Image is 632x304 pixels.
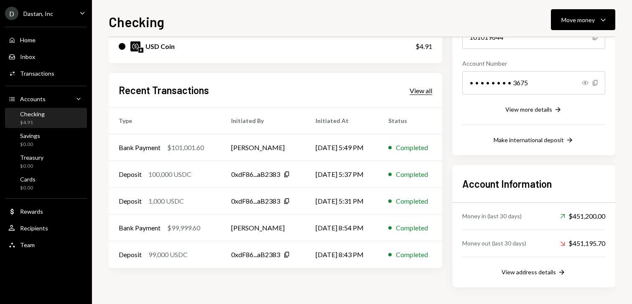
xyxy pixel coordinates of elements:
a: Home [5,32,87,47]
div: Deposit [119,250,142,260]
div: Money in (last 30 days) [462,212,522,220]
div: Completed [396,169,428,179]
div: Completed [396,250,428,260]
div: Accounts [20,95,46,102]
td: [DATE] 5:37 PM [306,161,378,188]
div: Dastan, Inc [23,10,53,17]
button: Make international deposit [494,136,574,145]
button: Move money [551,9,615,30]
div: Cards [20,176,36,183]
div: View more details [505,106,552,113]
img: USDC [130,41,140,51]
div: 99,000 USDC [148,250,188,260]
div: Transactions [20,70,54,77]
div: Home [20,36,36,43]
div: Rewards [20,208,43,215]
td: [PERSON_NAME] [221,134,306,161]
div: Recipients [20,225,48,232]
div: 100,000 USDC [148,169,191,179]
th: Initiated At [306,107,378,134]
a: Checking$4.91 [5,108,87,128]
a: Cards$0.00 [5,173,87,193]
a: Transactions [5,66,87,81]
div: Bank Payment [119,143,161,153]
div: Money out (last 30 days) [462,239,526,248]
h2: Account Information [462,177,605,191]
td: [DATE] 8:43 PM [306,241,378,268]
td: [DATE] 5:49 PM [306,134,378,161]
h2: Recent Transactions [119,83,209,97]
div: Treasury [20,154,43,161]
img: ethereum-mainnet [138,48,143,53]
div: Completed [396,223,428,233]
div: Deposit [119,169,142,179]
div: $0.00 [20,163,43,170]
a: Team [5,237,87,252]
td: [PERSON_NAME] [221,215,306,241]
h1: Checking [109,13,164,30]
div: $101,001.60 [167,143,204,153]
div: $0.00 [20,141,40,148]
div: Move money [561,15,595,24]
div: Completed [396,196,428,206]
div: Team [20,241,35,248]
div: Make international deposit [494,136,564,143]
a: Rewards [5,204,87,219]
div: 0xdF86...aB2383 [231,196,280,206]
a: Savings$0.00 [5,130,87,150]
td: [DATE] 8:54 PM [306,215,378,241]
div: Completed [396,143,428,153]
a: Inbox [5,49,87,64]
div: 0xdF86...aB2383 [231,250,280,260]
div: Checking [20,110,45,118]
div: $0.00 [20,184,36,192]
div: View address details [502,268,556,276]
th: Initiated By [221,107,306,134]
div: View all [410,87,432,95]
div: $451,195.70 [560,238,605,248]
div: • • • • • • • • 3675 [462,71,605,95]
div: $4.91 [415,41,432,51]
a: View all [410,86,432,95]
div: $451,200.00 [560,211,605,221]
div: 101019644 [462,26,605,49]
a: Accounts [5,91,87,106]
div: Savings [20,132,40,139]
th: Type [109,107,221,134]
div: $4.91 [20,119,45,126]
div: Deposit [119,196,142,206]
div: Account Number [462,59,605,68]
div: $99,999.60 [167,223,200,233]
div: 1,000 USDC [148,196,184,206]
a: Recipients [5,220,87,235]
div: USD Coin [145,41,175,51]
div: 0xdF86...aB2383 [231,169,280,179]
div: Bank Payment [119,223,161,233]
button: View more details [505,105,562,115]
a: Treasury$0.00 [5,151,87,171]
div: Inbox [20,53,35,60]
td: [DATE] 5:31 PM [306,188,378,215]
th: Status [378,107,442,134]
button: View address details [502,268,566,277]
div: D [5,7,18,20]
